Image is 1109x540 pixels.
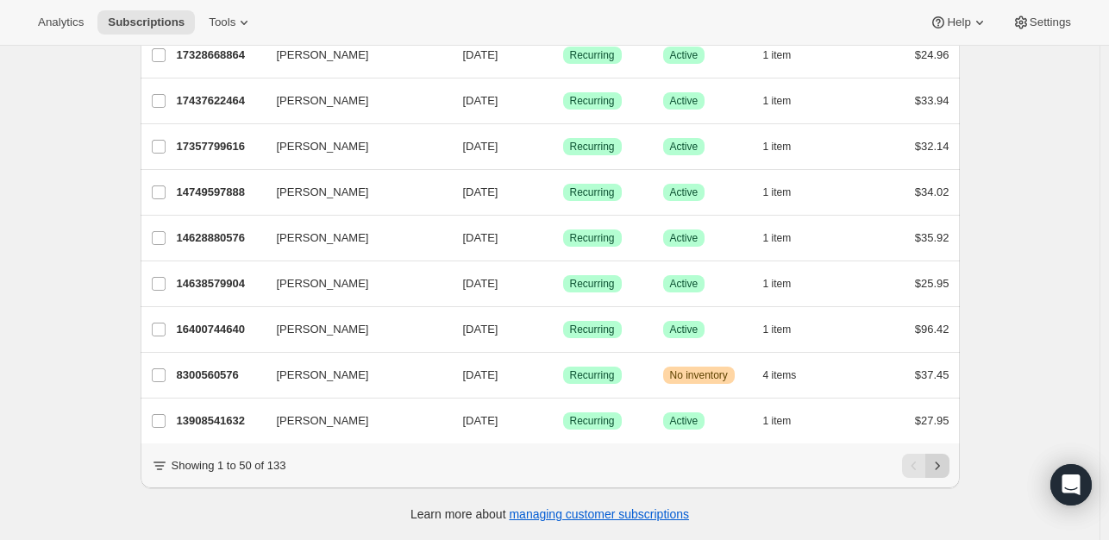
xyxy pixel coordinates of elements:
span: [PERSON_NAME] [277,47,369,64]
p: 14638579904 [177,275,263,292]
span: [PERSON_NAME] [277,367,369,384]
button: [PERSON_NAME] [266,133,439,160]
p: 17328668864 [177,47,263,64]
p: 16400744640 [177,321,263,338]
a: managing customer subscriptions [509,507,689,521]
span: Recurring [570,94,615,108]
span: Recurring [570,185,615,199]
span: [PERSON_NAME] [277,321,369,338]
span: [PERSON_NAME] [277,412,369,430]
span: [DATE] [463,48,498,61]
span: Active [670,94,699,108]
button: 1 item [763,180,811,204]
span: [DATE] [463,94,498,107]
button: [PERSON_NAME] [266,224,439,252]
span: [DATE] [463,414,498,427]
span: Recurring [570,140,615,154]
span: Recurring [570,414,615,428]
span: [PERSON_NAME] [277,229,369,247]
span: [DATE] [463,231,498,244]
span: [PERSON_NAME] [277,184,369,201]
div: 14628880576[PERSON_NAME][DATE]SuccessRecurringSuccessActive1 item$35.92 [177,226,949,250]
button: 1 item [763,317,811,342]
span: [PERSON_NAME] [277,138,369,155]
button: 1 item [763,226,811,250]
span: Subscriptions [108,16,185,29]
span: $34.02 [915,185,949,198]
button: [PERSON_NAME] [266,179,439,206]
button: [PERSON_NAME] [266,361,439,389]
p: 17437622464 [177,92,263,110]
p: 8300560576 [177,367,263,384]
span: 1 item [763,185,792,199]
span: Recurring [570,368,615,382]
span: Active [670,185,699,199]
button: [PERSON_NAME] [266,41,439,69]
button: [PERSON_NAME] [266,270,439,298]
p: 14749597888 [177,184,263,201]
span: Recurring [570,277,615,291]
button: Analytics [28,10,94,35]
span: [DATE] [463,277,498,290]
button: 1 item [763,135,811,159]
span: 1 item [763,414,792,428]
span: Active [670,414,699,428]
span: Recurring [570,323,615,336]
button: [PERSON_NAME] [266,407,439,435]
span: $24.96 [915,48,949,61]
p: Learn more about [410,505,689,523]
p: 14628880576 [177,229,263,247]
span: 1 item [763,94,792,108]
span: $96.42 [915,323,949,336]
button: Subscriptions [97,10,195,35]
span: [PERSON_NAME] [277,275,369,292]
span: 1 item [763,323,792,336]
span: No inventory [670,368,728,382]
span: 4 items [763,368,797,382]
button: 1 item [763,89,811,113]
div: 14749597888[PERSON_NAME][DATE]SuccessRecurringSuccessActive1 item$34.02 [177,180,949,204]
button: 4 items [763,363,816,387]
button: 1 item [763,272,811,296]
span: [DATE] [463,323,498,336]
p: 13908541632 [177,412,263,430]
button: Settings [1002,10,1081,35]
button: [PERSON_NAME] [266,316,439,343]
span: $32.14 [915,140,949,153]
span: Active [670,277,699,291]
span: Tools [209,16,235,29]
span: Help [947,16,970,29]
span: [DATE] [463,140,498,153]
span: [DATE] [463,185,498,198]
span: Active [670,140,699,154]
div: 16400744640[PERSON_NAME][DATE]SuccessRecurringSuccessActive1 item$96.42 [177,317,949,342]
div: 14638579904[PERSON_NAME][DATE]SuccessRecurringSuccessActive1 item$25.95 [177,272,949,296]
span: $35.92 [915,231,949,244]
button: Tools [198,10,263,35]
button: [PERSON_NAME] [266,87,439,115]
span: $25.95 [915,277,949,290]
div: 13908541632[PERSON_NAME][DATE]SuccessRecurringSuccessActive1 item$27.95 [177,409,949,433]
nav: Pagination [902,454,949,478]
span: 1 item [763,231,792,245]
span: $37.45 [915,368,949,381]
span: Active [670,48,699,62]
span: $33.94 [915,94,949,107]
button: Next [925,454,949,478]
span: Recurring [570,48,615,62]
span: Active [670,323,699,336]
span: $27.95 [915,414,949,427]
span: Settings [1030,16,1071,29]
button: 1 item [763,43,811,67]
span: Recurring [570,231,615,245]
span: 1 item [763,277,792,291]
span: Active [670,231,699,245]
div: 17357799616[PERSON_NAME][DATE]SuccessRecurringSuccessActive1 item$32.14 [177,135,949,159]
p: Showing 1 to 50 of 133 [172,457,286,474]
p: 17357799616 [177,138,263,155]
span: [DATE] [463,368,498,381]
span: 1 item [763,140,792,154]
div: 8300560576[PERSON_NAME][DATE]SuccessRecurringWarningNo inventory4 items$37.45 [177,363,949,387]
div: 17328668864[PERSON_NAME][DATE]SuccessRecurringSuccessActive1 item$24.96 [177,43,949,67]
button: 1 item [763,409,811,433]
